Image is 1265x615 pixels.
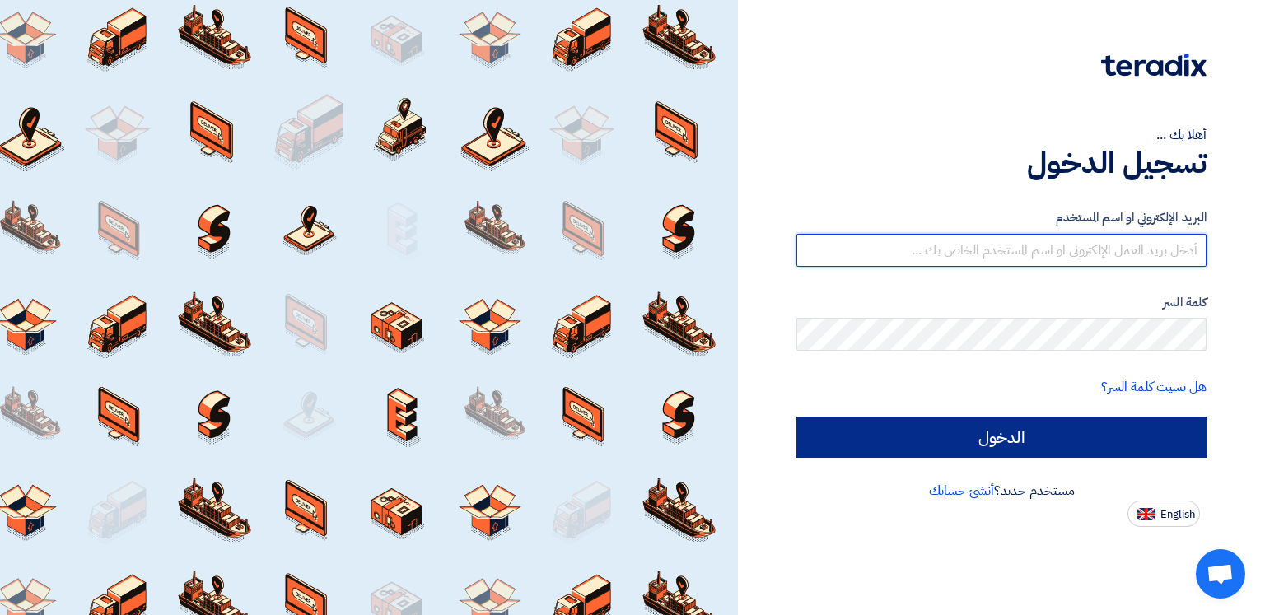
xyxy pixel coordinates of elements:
div: Open chat [1196,549,1245,599]
div: مستخدم جديد؟ [796,481,1207,501]
input: الدخول [796,417,1207,458]
img: en-US.png [1137,508,1155,520]
button: English [1127,501,1200,527]
input: أدخل بريد العمل الإلكتروني او اسم المستخدم الخاص بك ... [796,234,1207,267]
div: أهلا بك ... [796,125,1207,145]
a: أنشئ حسابك [929,481,994,501]
h1: تسجيل الدخول [796,145,1207,181]
label: البريد الإلكتروني او اسم المستخدم [796,208,1207,227]
a: هل نسيت كلمة السر؟ [1101,377,1207,397]
span: English [1160,509,1195,520]
label: كلمة السر [796,293,1207,312]
img: Teradix logo [1101,54,1207,77]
